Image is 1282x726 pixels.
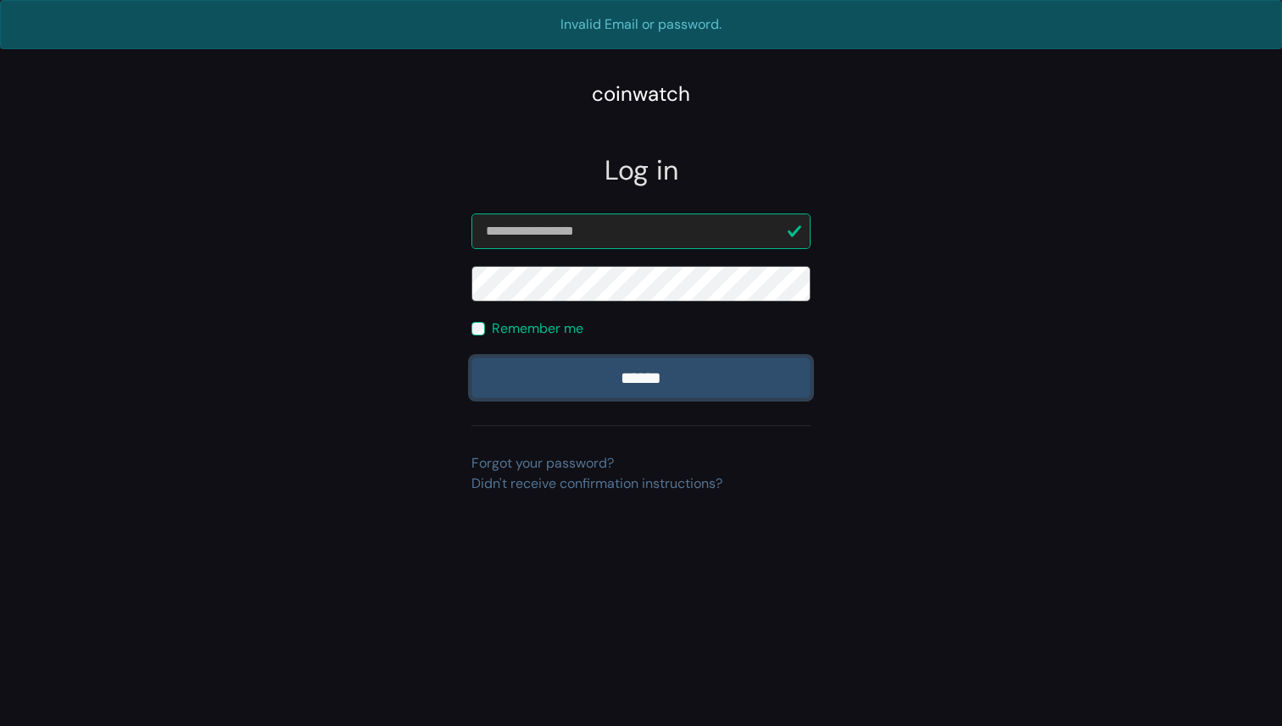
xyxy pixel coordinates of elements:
[592,79,690,109] div: coinwatch
[471,474,722,492] a: Didn't receive confirmation instructions?
[492,319,583,339] label: Remember me
[592,87,690,105] a: coinwatch
[471,454,614,472] a: Forgot your password?
[471,154,811,186] h2: Log in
